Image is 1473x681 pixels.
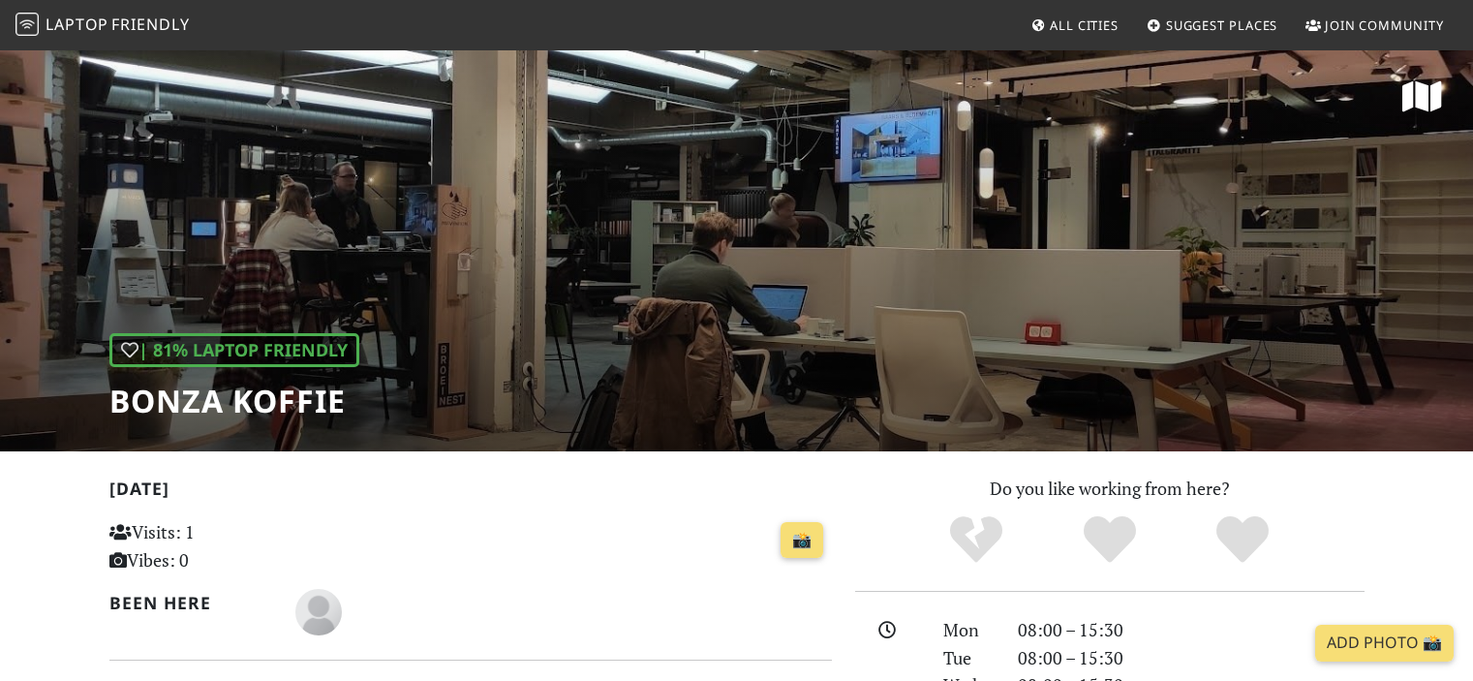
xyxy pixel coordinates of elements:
[1176,513,1309,567] div: Definitely!
[46,14,108,35] span: Laptop
[1006,644,1376,672] div: 08:00 – 15:30
[111,14,189,35] span: Friendly
[295,589,342,635] img: blank-535327c66bd565773addf3077783bbfce4b00ec00e9fd257753287c682c7fa38.png
[109,479,832,507] h2: [DATE]
[1315,625,1454,662] a: Add Photo 📸
[1325,16,1444,34] span: Join Community
[109,518,335,574] p: Visits: 1 Vibes: 0
[1298,8,1452,43] a: Join Community
[781,522,823,559] a: 📸
[1043,513,1177,567] div: Yes
[1139,8,1286,43] a: Suggest Places
[1050,16,1119,34] span: All Cities
[909,513,1043,567] div: No
[109,333,359,367] div: | 81% Laptop Friendly
[1023,8,1126,43] a: All Cities
[855,475,1365,503] p: Do you like working from here?
[109,593,273,613] h2: Been here
[1006,616,1376,644] div: 08:00 – 15:30
[109,383,359,419] h1: Bonza koffie
[295,599,342,622] span: Nina Van der Linden
[932,644,1005,672] div: Tue
[15,13,39,36] img: LaptopFriendly
[932,616,1005,644] div: Mon
[15,9,190,43] a: LaptopFriendly LaptopFriendly
[1166,16,1278,34] span: Suggest Places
